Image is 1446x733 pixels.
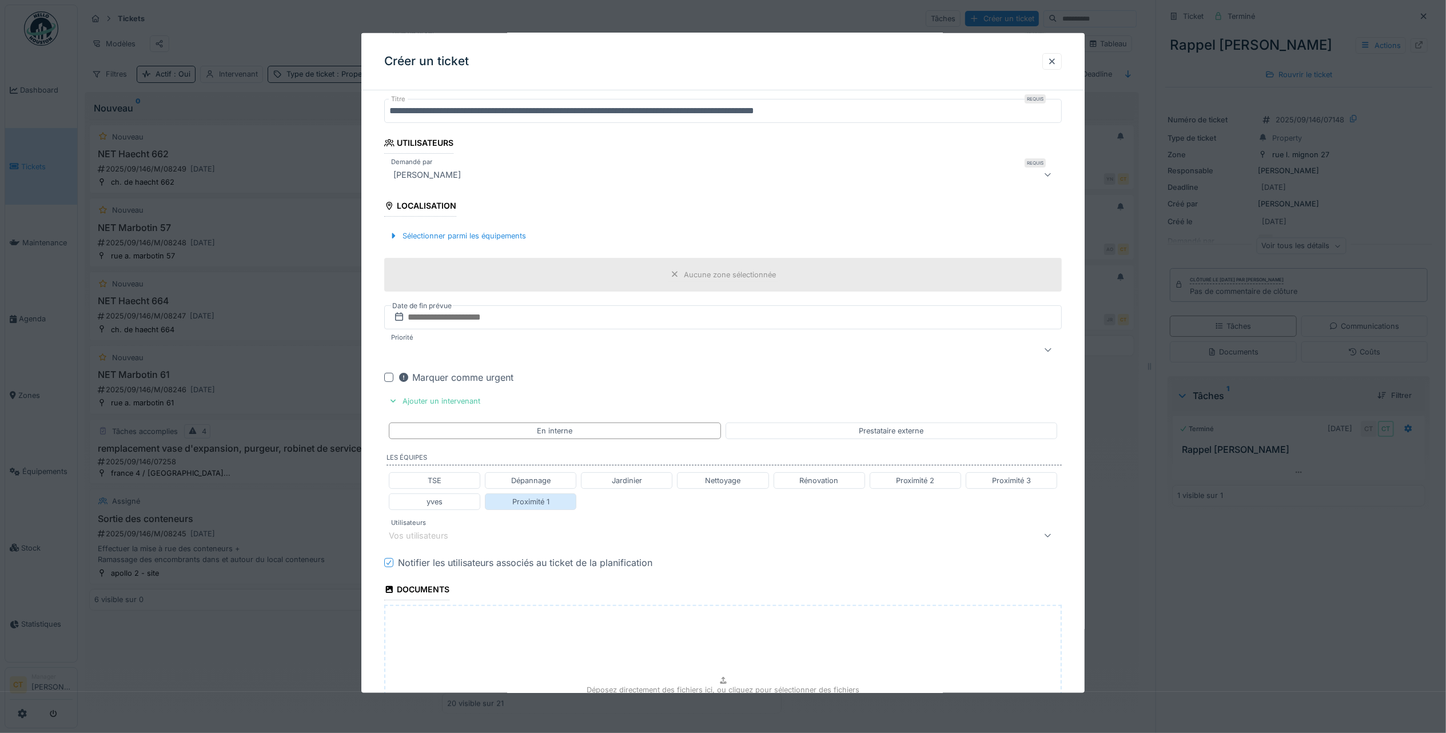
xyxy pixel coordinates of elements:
[992,475,1031,486] div: Proximité 3
[387,453,1062,465] label: Les équipes
[398,556,652,569] div: Notifier les utilisateurs associés au ticket de la planification
[896,475,935,486] div: Proximité 2
[1025,158,1046,168] div: Requis
[389,518,428,528] label: Utilisateurs
[389,157,435,167] label: Demandé par
[537,425,572,436] div: En interne
[1025,94,1046,103] div: Requis
[587,684,859,695] p: Déposez directement des fichiers ici, ou cliquez pour sélectionner des fichiers
[705,475,740,486] div: Nettoyage
[384,134,453,154] div: Utilisateurs
[427,496,443,507] div: yves
[612,475,642,486] div: Jardinier
[384,228,531,244] div: Sélectionner parmi les équipements
[384,197,456,217] div: Localisation
[389,94,408,104] label: Titre
[384,581,449,600] div: Documents
[389,333,416,342] label: Priorité
[428,475,441,486] div: TSE
[684,269,776,280] div: Aucune zone sélectionnée
[512,496,549,507] div: Proximité 1
[511,475,551,486] div: Dépannage
[389,168,465,181] div: [PERSON_NAME]
[389,529,464,541] div: Vos utilisateurs
[391,300,453,312] label: Date de fin prévue
[384,54,469,69] h3: Créer un ticket
[384,393,485,409] div: Ajouter un intervenant
[398,371,513,384] div: Marquer comme urgent
[800,475,839,486] div: Rénovation
[859,425,923,436] div: Prestataire externe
